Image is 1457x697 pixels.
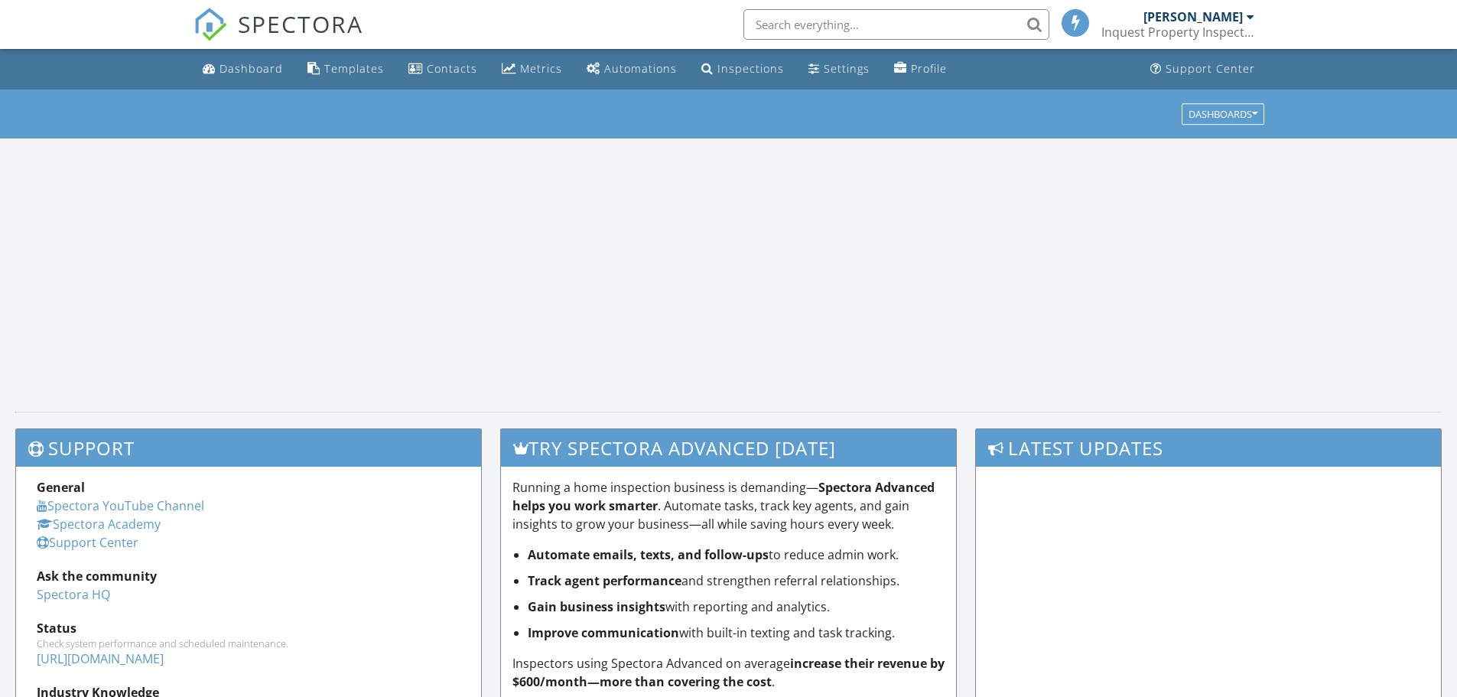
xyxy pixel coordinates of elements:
div: Inspections [717,61,784,76]
a: [URL][DOMAIN_NAME] [37,650,164,667]
div: Dashboard [220,61,283,76]
strong: Improve communication [528,624,679,641]
a: Automations (Basic) [581,55,683,83]
h3: Support [16,429,481,467]
div: Profile [911,61,947,76]
button: Dashboards [1182,103,1264,125]
input: Search everything... [743,9,1049,40]
div: Inquest Property Inspections [1101,24,1254,40]
div: Check system performance and scheduled maintenance. [37,637,460,650]
strong: Track agent performance [528,572,681,589]
div: [PERSON_NAME] [1143,9,1243,24]
div: Dashboards [1189,109,1257,119]
a: Templates [301,55,390,83]
div: Status [37,619,460,637]
strong: Automate emails, texts, and follow-ups [528,546,769,563]
a: Settings [802,55,876,83]
a: Spectora YouTube Channel [37,497,204,514]
div: Support Center [1166,61,1255,76]
div: Templates [324,61,384,76]
div: Automations [604,61,677,76]
h3: Latest Updates [976,429,1441,467]
div: Ask the community [37,567,460,585]
li: to reduce admin work. [528,546,945,564]
div: Contacts [427,61,477,76]
span: SPECTORA [238,8,363,40]
li: with reporting and analytics. [528,598,945,616]
a: Spectora Academy [37,516,161,533]
strong: Spectora Advanced helps you work smarter [512,479,935,514]
div: Settings [824,61,870,76]
a: Support Center [37,534,138,551]
strong: General [37,479,85,496]
strong: Gain business insights [528,598,665,615]
img: The Best Home Inspection Software - Spectora [194,8,227,41]
li: and strengthen referral relationships. [528,572,945,590]
p: Inspectors using Spectora Advanced on average . [512,654,945,691]
div: Metrics [520,61,562,76]
a: SPECTORA [194,21,363,53]
a: Metrics [496,55,568,83]
li: with built-in texting and task tracking. [528,624,945,642]
a: Inspections [695,55,790,83]
a: Company Profile [888,55,953,83]
p: Running a home inspection business is demanding— . Automate tasks, track key agents, and gain ins... [512,478,945,533]
h3: Try spectora advanced [DATE] [501,429,957,467]
a: Contacts [402,55,483,83]
strong: increase their revenue by $600/month—more than covering the cost [512,655,945,690]
a: Spectora HQ [37,586,110,603]
a: Support Center [1144,55,1261,83]
a: Dashboard [197,55,289,83]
